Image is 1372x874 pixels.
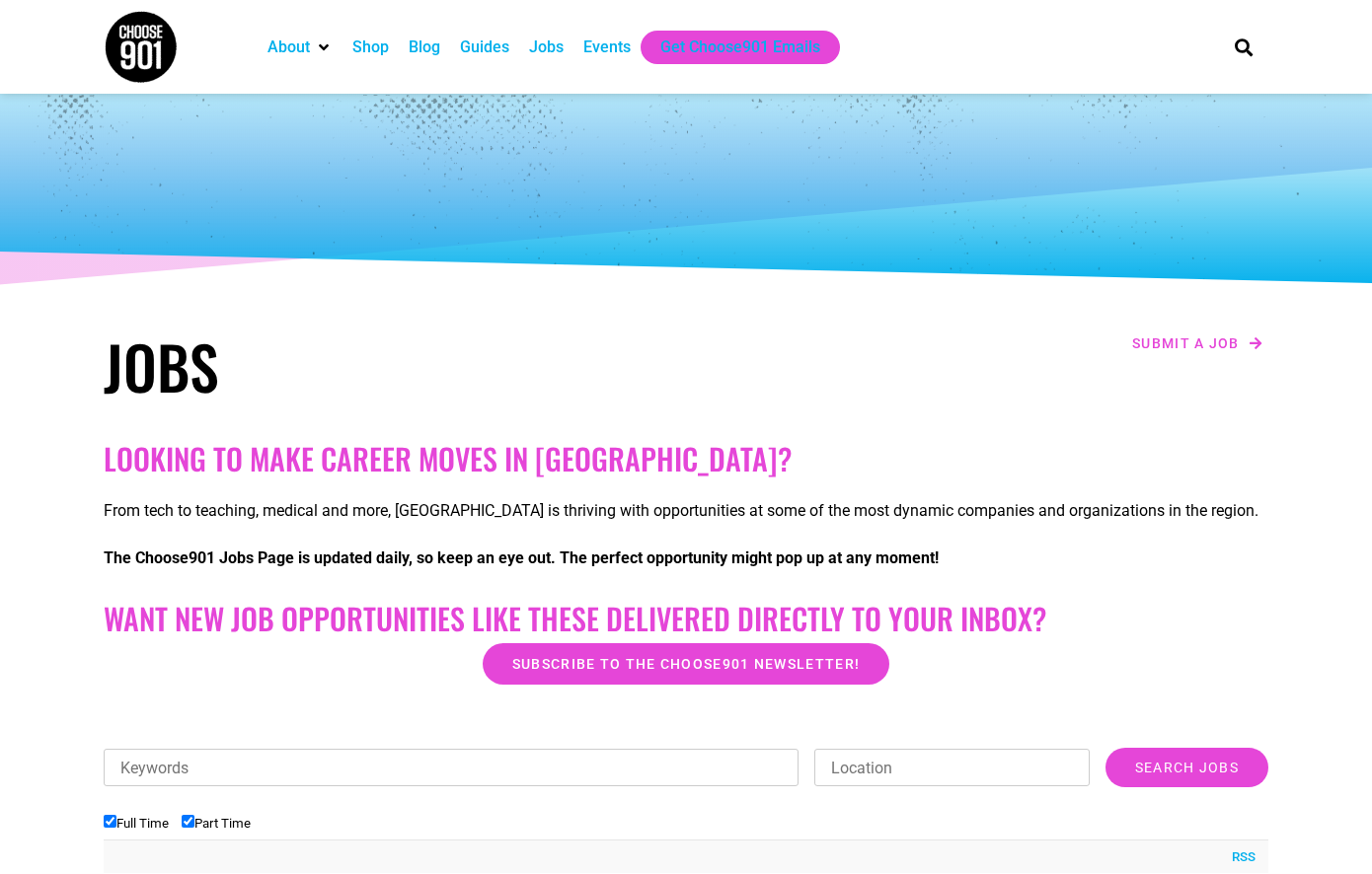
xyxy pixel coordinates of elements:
[483,643,889,685] a: Subscribe to the Choose901 newsletter!
[583,36,631,59] a: Events
[104,548,939,567] strong: The Choose901 Jobs Page is updated daily, so keep an eye out. The perfect opportunity might pop u...
[512,657,860,671] span: Subscribe to the Choose901 newsletter!
[104,816,169,831] label: Full Time
[1126,330,1268,356] a: Submit a job
[182,815,194,828] input: Part Time
[529,36,564,59] a: Jobs
[1132,336,1240,350] span: Submit a job
[258,31,343,64] div: About
[1105,748,1268,787] input: Search Jobs
[352,36,389,59] a: Shop
[104,601,1268,636] h2: Want New Job Opportunities like these Delivered Directly to your Inbox?
[104,499,1268,523] p: From tech to teaching, medical and more, [GEOGRAPHIC_DATA] is thriving with opportunities at some...
[409,36,440,59] a: Blog
[814,749,1090,786] input: Location
[1228,31,1260,63] div: Search
[660,36,820,59] a: Get Choose901 Emails
[182,816,251,831] label: Part Time
[104,749,799,786] input: Keywords
[104,815,116,828] input: Full Time
[1222,847,1256,867] a: RSS
[258,31,1201,64] nav: Main nav
[104,441,1268,476] h2: Looking to make career moves in [GEOGRAPHIC_DATA]?
[460,36,509,59] a: Guides
[267,36,310,59] a: About
[104,330,676,401] h1: Jobs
